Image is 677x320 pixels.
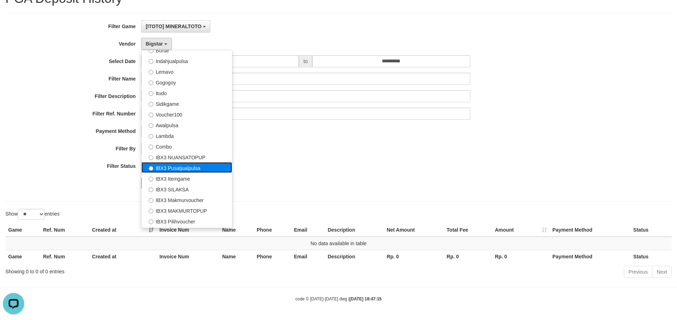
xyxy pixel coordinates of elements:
input: Lemavo [149,70,153,74]
th: Net Amount [384,223,444,237]
th: Invoice Num [157,223,219,237]
label: IBX3 SILAKSA [142,184,232,194]
span: [ITOTO] MINERALTOTO [146,24,202,29]
label: IBX3 Makmurvoucher [142,194,232,205]
input: Sidikgame [149,102,153,107]
input: Itudo [149,91,153,96]
input: Lambda [149,134,153,139]
label: IBX3 Pusatjualpulsa [142,162,232,173]
a: Next [652,266,672,278]
button: Bigstar [141,38,172,50]
th: Rp. 0 [444,250,492,263]
th: Description [325,250,384,263]
th: Game [5,250,40,263]
input: IBX3 Pusatjualpulsa [149,166,153,171]
label: Lambda [142,130,232,141]
label: Indahjualpulsa [142,55,232,66]
th: Invoice Num [157,250,219,263]
button: Open LiveChat chat widget [3,3,24,24]
input: Gogogoy [149,81,153,85]
input: IBX3 SILAKSA [149,187,153,192]
label: IBX3 Pilihvoucher [142,216,232,226]
input: IBX3 NUANSATOPUP [149,155,153,160]
th: Game [5,223,40,237]
input: Awalpulsa [149,123,153,128]
label: Awalpulsa [142,119,232,130]
label: IBX3 DINAMYCPRINTING [142,226,232,237]
strong: [DATE] 18:47:15 [349,296,381,301]
th: Email [291,223,325,237]
input: Combo [149,145,153,149]
label: Voucher100 [142,109,232,119]
input: Indahjualpulsa [149,59,153,64]
th: Payment Method [550,250,631,263]
button: [ITOTO] MINERALTOTO [141,20,210,32]
label: Gogogoy [142,77,232,87]
span: to [299,55,312,67]
th: Total Fee [444,223,492,237]
th: Email [291,250,325,263]
th: Phone [254,250,291,263]
th: Description [325,223,384,237]
td: No data available in table [5,237,672,250]
th: Amount: activate to sort column ascending [492,223,549,237]
label: Itudo [142,87,232,98]
label: IBX3 Itemgame [142,173,232,184]
label: IBX3 NUANSATOPUP [142,151,232,162]
select: Showentries [18,209,45,220]
input: Borde [149,48,153,53]
th: Rp. 0 [492,250,549,263]
input: Voucher100 [149,113,153,117]
input: IBX3 Pilihvoucher [149,220,153,224]
input: IBX3 Itemgame [149,177,153,181]
th: Phone [254,223,291,237]
th: Payment Method [550,223,631,237]
th: Name [219,250,254,263]
th: Ref. Num [40,250,89,263]
span: Bigstar [146,41,163,47]
label: Combo [142,141,232,151]
input: IBX3 Makmurvoucher [149,198,153,203]
label: IBX3 MAKMURTOPUP [142,205,232,216]
label: Show entries [5,209,60,220]
th: Ref. Num [40,223,89,237]
label: Sidikgame [142,98,232,109]
div: Showing 0 to 0 of 0 entries [5,265,277,275]
th: Status [630,250,672,263]
th: Created at: activate to sort column ascending [89,223,157,237]
th: Name [219,223,254,237]
th: Status [630,223,672,237]
label: Lemavo [142,66,232,77]
a: Previous [624,266,652,278]
th: Created at [89,250,157,263]
input: IBX3 MAKMURTOPUP [149,209,153,213]
small: code © [DATE]-[DATE] dwg | [296,296,382,301]
th: Rp. 0 [384,250,444,263]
